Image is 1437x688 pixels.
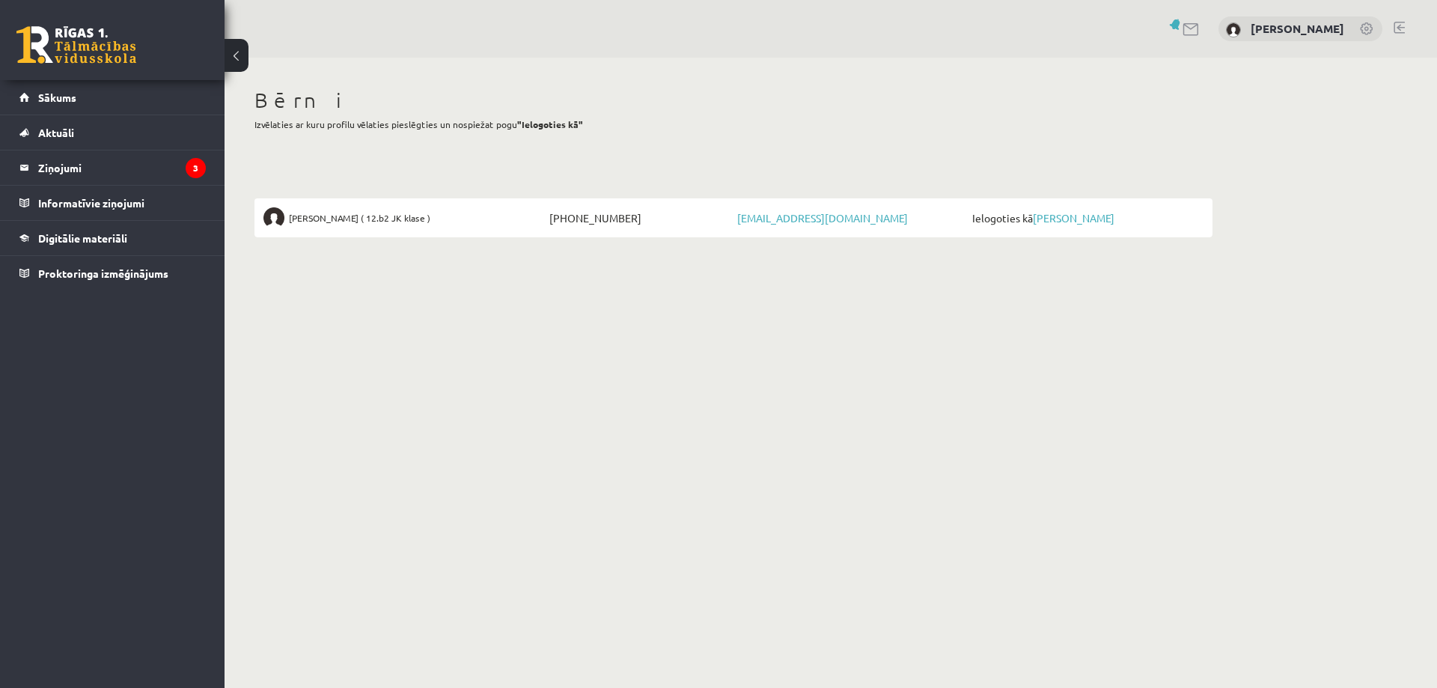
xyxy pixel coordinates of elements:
h1: Bērni [254,88,1212,113]
span: Sākums [38,91,76,104]
a: Informatīvie ziņojumi [19,186,206,220]
span: [PHONE_NUMBER] [546,207,733,228]
b: "Ielogoties kā" [517,118,583,130]
legend: Ziņojumi [38,150,206,185]
a: [EMAIL_ADDRESS][DOMAIN_NAME] [737,211,908,225]
a: Rīgas 1. Tālmācības vidusskola [16,26,136,64]
a: Proktoringa izmēģinājums [19,256,206,290]
a: Digitālie materiāli [19,221,206,255]
a: Sākums [19,80,206,115]
span: Aktuāli [38,126,74,139]
i: 3 [186,158,206,178]
img: Inga Klipa [1226,22,1241,37]
img: Tīna Elizabete Klipa [263,207,284,228]
span: Digitālie materiāli [38,231,127,245]
span: Proktoringa izmēģinājums [38,267,168,280]
p: Izvēlaties ar kuru profilu vēlaties pieslēgties un nospiežat pogu [254,118,1212,131]
a: Ziņojumi3 [19,150,206,185]
a: [PERSON_NAME] [1251,21,1344,36]
a: [PERSON_NAME] [1033,211,1114,225]
span: Ielogoties kā [968,207,1203,228]
a: Aktuāli [19,115,206,150]
span: [PERSON_NAME] ( 12.b2 JK klase ) [289,207,430,228]
legend: Informatīvie ziņojumi [38,186,206,220]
